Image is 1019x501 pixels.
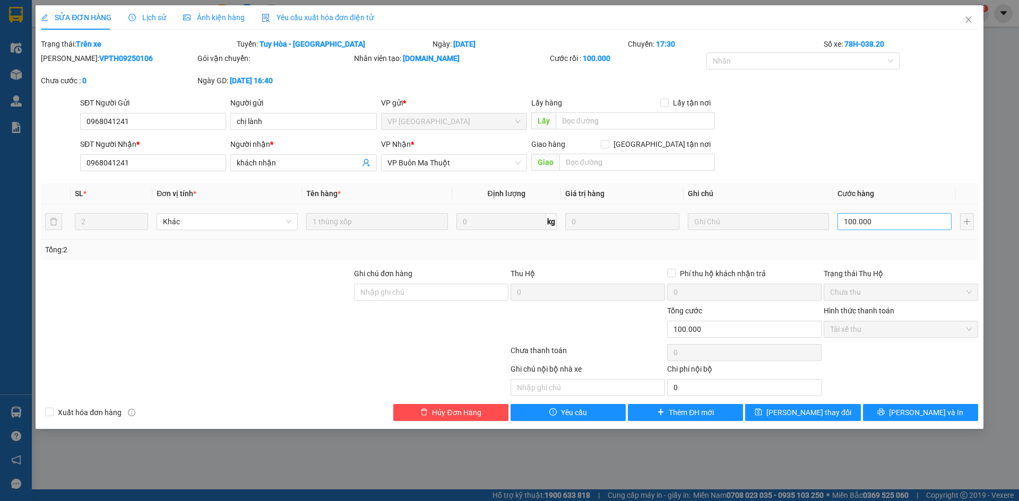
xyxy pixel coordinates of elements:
span: Giao [531,154,559,171]
span: Yêu cầu [561,407,587,418]
span: info-circle [128,409,135,416]
button: save[PERSON_NAME] thay đổi [745,404,860,421]
span: edit [41,14,48,21]
span: Tên hàng [306,189,341,198]
button: delete [45,213,62,230]
span: Lịch sử [128,13,166,22]
span: close [964,15,973,24]
input: Dọc đường [556,112,715,129]
span: [PERSON_NAME] thay đổi [766,407,851,418]
button: printer[PERSON_NAME] và In [863,404,978,421]
div: Người nhận [230,138,376,150]
span: exclamation-circle [549,408,557,417]
input: VD: Bàn, Ghế [306,213,447,230]
span: delete [420,408,428,417]
span: Chưa thu [830,284,972,300]
div: SĐT Người Nhận [80,138,226,150]
input: Ghi Chú [688,213,829,230]
input: 0 [565,213,679,230]
span: picture [183,14,191,21]
button: deleteHủy Đơn Hàng [393,404,508,421]
th: Ghi chú [684,183,833,204]
div: Trạng thái Thu Hộ [824,268,978,279]
span: Thu Hộ [511,269,535,278]
b: 0 [82,76,87,85]
div: [PERSON_NAME]: [41,52,195,64]
input: Nhập ghi chú [511,379,665,396]
span: Xuất hóa đơn hàng [54,407,126,418]
span: Đơn vị tính [157,189,196,198]
span: Tài xế thu [830,321,972,337]
span: Tổng cước [667,306,702,315]
div: Ngày GD: [197,75,352,86]
b: VPTH09250106 [99,54,153,63]
input: Ghi chú đơn hàng [354,284,508,301]
span: [PERSON_NAME] và In [889,407,963,418]
b: Tuy Hòa - [GEOGRAPHIC_DATA] [260,40,365,48]
div: Chưa cước : [41,75,195,86]
span: plus [657,408,664,417]
span: VP Tuy Hòa [387,113,521,129]
span: Khác [163,214,291,230]
img: icon [262,14,270,22]
button: plusThêm ĐH mới [628,404,743,421]
span: SL [75,189,83,198]
label: Ghi chú đơn hàng [354,269,412,278]
label: Hình thức thanh toán [824,306,894,315]
span: Định lượng [488,189,525,198]
span: Lấy hàng [531,99,562,107]
div: SĐT Người Gửi [80,97,226,109]
span: VP Buôn Ma Thuột [387,155,521,171]
span: kg [546,213,557,230]
b: [DOMAIN_NAME] [403,54,460,63]
span: Giá trị hàng [565,189,605,198]
div: Chuyến: [627,38,823,50]
span: user-add [362,159,370,167]
input: Dọc đường [559,154,715,171]
div: Chi phí nội bộ [667,363,822,379]
span: VP Nhận [381,140,411,148]
span: Thêm ĐH mới [669,407,714,418]
div: Chưa thanh toán [509,345,666,363]
div: Ghi chú nội bộ nhà xe [511,363,665,379]
button: Close [954,5,983,35]
b: Trên xe [76,40,101,48]
div: Gói vận chuyển: [197,52,352,64]
div: Trạng thái: [40,38,236,50]
div: Cước rồi : [550,52,704,64]
b: [DATE] 16:40 [230,76,273,85]
span: Ảnh kiện hàng [183,13,245,22]
b: 17:30 [656,40,675,48]
span: Lấy tận nơi [669,97,715,109]
span: Phí thu hộ khách nhận trả [676,268,770,279]
span: Hủy Đơn Hàng [432,407,481,418]
b: 100.000 [583,54,610,63]
div: Ngày: [431,38,627,50]
b: [DATE] [453,40,476,48]
span: SỬA ĐƠN HÀNG [41,13,111,22]
div: Nhân viên tạo: [354,52,548,64]
div: VP gửi [381,97,527,109]
span: clock-circle [128,14,136,21]
span: Cước hàng [837,189,874,198]
span: Lấy [531,112,556,129]
span: [GEOGRAPHIC_DATA] tận nơi [609,138,715,150]
span: Yêu cầu xuất hóa đơn điện tử [262,13,374,22]
div: Người gửi [230,97,376,109]
span: printer [877,408,885,417]
div: Tổng: 2 [45,244,393,256]
div: Số xe: [823,38,979,50]
button: exclamation-circleYêu cầu [511,404,626,421]
div: Tuyến: [236,38,431,50]
span: Giao hàng [531,140,565,148]
button: plus [960,213,974,230]
span: save [755,408,762,417]
b: 78H-038.20 [844,40,884,48]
